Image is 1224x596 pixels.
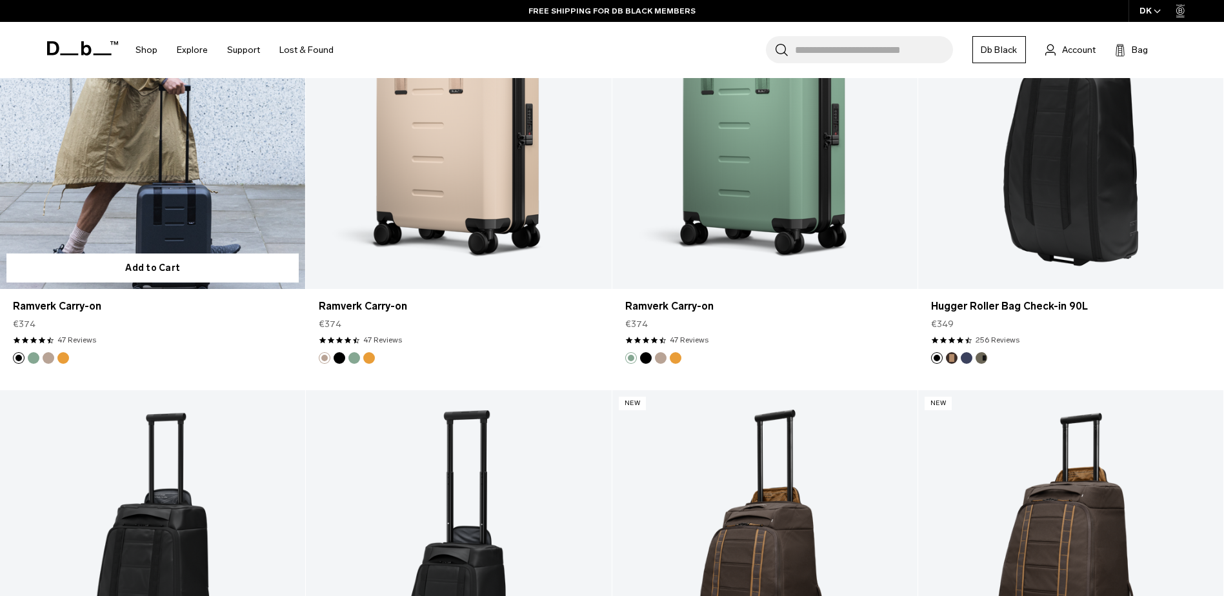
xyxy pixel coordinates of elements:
[655,352,667,364] button: Fogbow Beige
[363,352,375,364] button: Parhelion Orange
[177,27,208,73] a: Explore
[670,334,708,346] a: 47 reviews
[334,352,345,364] button: Black Out
[931,299,1210,314] a: Hugger Roller Bag Check-in 90L
[126,22,343,78] nav: Main Navigation
[1132,43,1148,57] span: Bag
[972,36,1026,63] a: Db Black
[1115,42,1148,57] button: Bag
[43,352,54,364] button: Fogbow Beige
[619,397,647,410] p: New
[640,352,652,364] button: Black Out
[1045,42,1096,57] a: Account
[976,352,987,364] button: Forest Green
[319,299,598,314] a: Ramverk Carry-on
[946,352,958,364] button: Espresso
[13,352,25,364] button: Black Out
[135,27,157,73] a: Shop
[670,352,681,364] button: Parhelion Orange
[57,334,96,346] a: 47 reviews
[363,334,402,346] a: 47 reviews
[625,317,648,331] span: €374
[319,352,330,364] button: Fogbow Beige
[931,352,943,364] button: Black Out
[931,317,954,331] span: €349
[528,5,696,17] a: FREE SHIPPING FOR DB BLACK MEMBERS
[925,397,952,410] p: New
[625,299,905,314] a: Ramverk Carry-on
[961,352,972,364] button: Blue Hour
[6,253,299,283] button: Add to Cart
[319,317,341,331] span: €374
[28,352,39,364] button: Green Ray
[976,334,1019,346] a: 256 reviews
[1062,43,1096,57] span: Account
[57,352,69,364] button: Parhelion Orange
[13,299,292,314] a: Ramverk Carry-on
[625,352,637,364] button: Green Ray
[279,27,334,73] a: Lost & Found
[227,27,260,73] a: Support
[13,317,35,331] span: €374
[348,352,360,364] button: Green Ray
